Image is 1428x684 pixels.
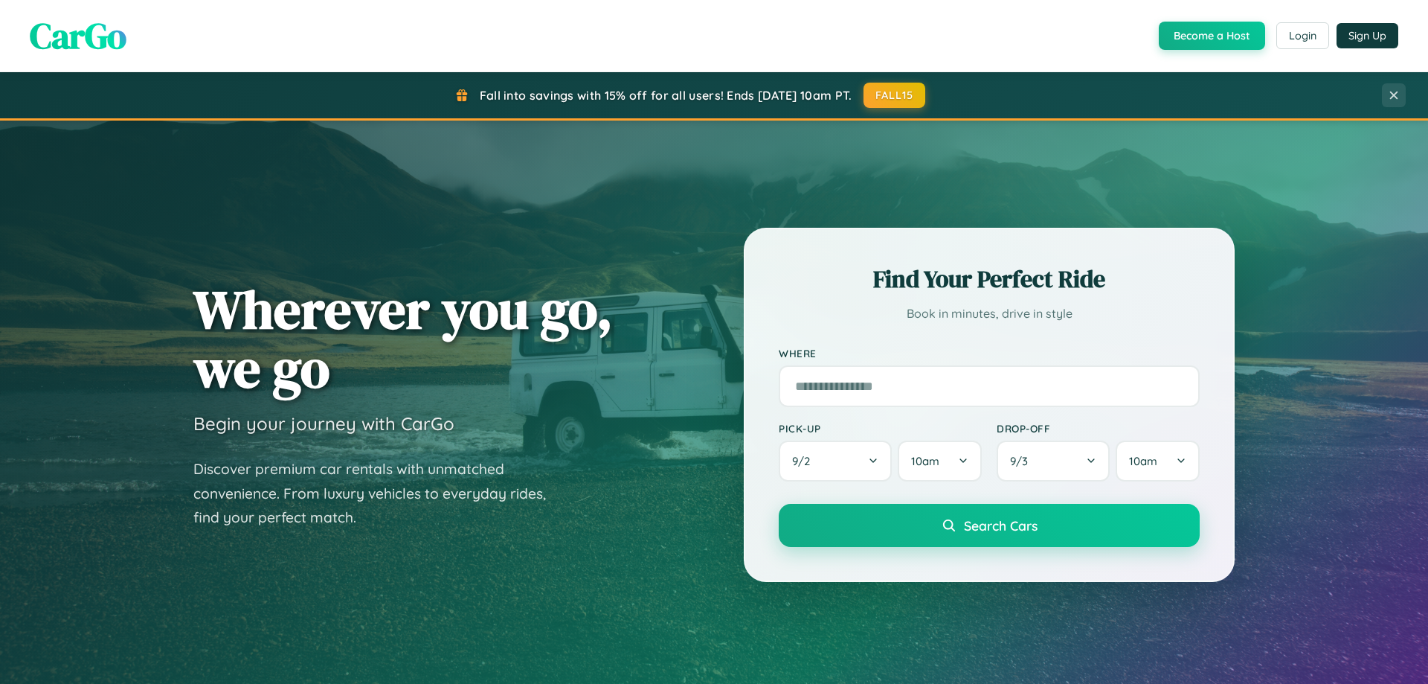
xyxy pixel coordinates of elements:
[779,347,1200,359] label: Where
[911,454,939,468] span: 10am
[193,412,454,435] h3: Begin your journey with CarGo
[964,517,1038,534] span: Search Cars
[779,303,1200,325] p: Book in minutes, drive in style
[1129,454,1157,468] span: 10am
[480,88,852,103] span: Fall into savings with 15% off for all users! Ends [DATE] 10am PT.
[863,83,926,108] button: FALL15
[898,441,982,482] button: 10am
[1116,441,1200,482] button: 10am
[193,280,613,397] h1: Wherever you go, we go
[792,454,817,468] span: 9 / 2
[193,457,565,530] p: Discover premium car rentals with unmatched convenience. From luxury vehicles to everyday rides, ...
[779,422,982,435] label: Pick-up
[1337,23,1398,48] button: Sign Up
[1159,22,1265,50] button: Become a Host
[779,263,1200,295] h2: Find Your Perfect Ride
[779,441,892,482] button: 9/2
[1276,22,1329,49] button: Login
[779,504,1200,547] button: Search Cars
[997,422,1200,435] label: Drop-off
[1010,454,1035,468] span: 9 / 3
[997,441,1110,482] button: 9/3
[30,11,126,60] span: CarGo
